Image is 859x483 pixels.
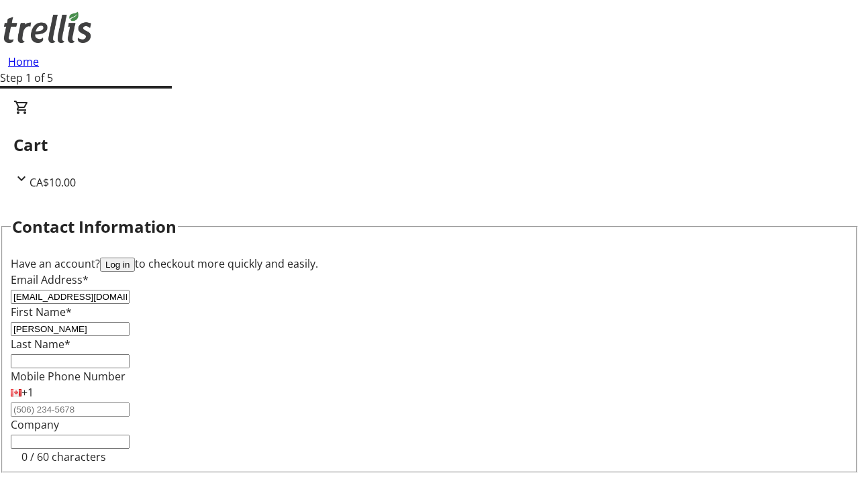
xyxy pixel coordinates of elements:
label: Company [11,417,59,432]
h2: Contact Information [12,215,176,239]
span: CA$10.00 [30,175,76,190]
input: (506) 234-5678 [11,402,130,417]
div: CartCA$10.00 [13,99,846,191]
h2: Cart [13,133,846,157]
button: Log in [100,258,135,272]
label: Last Name* [11,337,70,352]
tr-character-limit: 0 / 60 characters [21,449,106,464]
label: First Name* [11,305,72,319]
div: Have an account? to checkout more quickly and easily. [11,256,848,272]
label: Mobile Phone Number [11,369,125,384]
label: Email Address* [11,272,89,287]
